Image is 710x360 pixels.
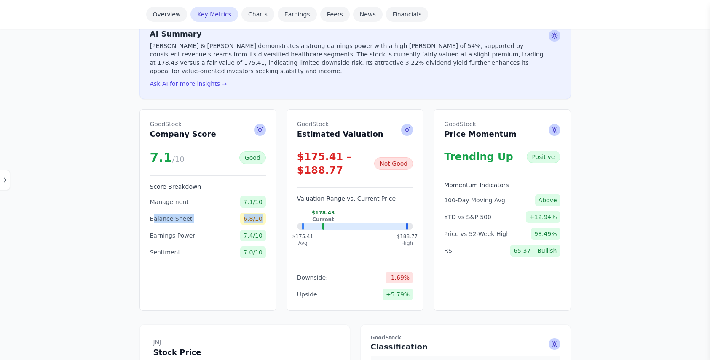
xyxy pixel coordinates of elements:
a: Earnings [278,7,317,22]
span: GoodStock [297,120,383,128]
a: News [353,7,383,22]
span: Ask AI [549,30,560,42]
span: 7.1/10 [240,196,266,208]
h2: Company Score [150,120,216,140]
span: Ask AI [401,124,413,136]
span: +5.79% [383,289,413,300]
h2: AI Summary [150,28,545,40]
button: Ask AI for more insights → [150,79,227,88]
span: YTD vs S&P 500 [444,213,491,221]
div: 7.1 [150,150,185,165]
h3: Valuation Range vs. Current Price [297,194,413,203]
div: High [397,240,418,246]
a: Key Metrics [190,7,238,22]
div: $175.41 [292,233,313,246]
h2: Estimated Valuation [297,120,383,140]
span: 7.4/10 [240,230,266,241]
div: Trending Up [444,150,513,164]
h2: Classification [371,335,428,353]
span: Upside: [297,290,319,299]
span: JNJ [153,338,253,347]
span: -1.69% [386,272,413,283]
div: Not Good [374,157,413,170]
div: $188.77 [397,233,418,246]
span: 98.49% [531,228,560,240]
div: Good [239,151,266,164]
span: Ask AI [549,338,560,350]
span: GoodStock [150,120,216,128]
span: 7.0/10 [240,246,266,258]
span: Ask AI [549,124,560,136]
a: Financials [386,7,429,22]
p: [PERSON_NAME] & [PERSON_NAME] demonstrates a strong earnings power with a high [PERSON_NAME] of 5... [150,42,545,75]
span: +12.94% [526,211,560,223]
a: Charts [241,7,274,22]
h3: Momentum Indicators [444,181,560,189]
span: Management [150,198,189,206]
span: Earnings Power [150,231,196,240]
span: GoodStock [444,120,517,128]
div: Current [312,216,335,223]
span: 65.37 – Bullish [510,245,560,257]
span: RSI [444,246,454,255]
span: Above [535,194,560,206]
span: /10 [172,155,185,164]
span: Balance Sheet [150,214,193,223]
span: 100-Day Moving Avg [444,196,505,204]
span: Downside: [297,273,328,282]
a: Overview [146,7,188,22]
div: $175.41 – $188.77 [297,150,374,177]
div: $178.43 [312,209,335,223]
span: GoodStock [371,335,428,341]
div: Avg [292,240,313,246]
h2: Price Momentum [444,120,517,140]
h2: Stock Price [153,338,253,358]
div: Positive [527,151,560,163]
span: Price vs 52-Week High [444,230,510,238]
h3: Score Breakdown [150,183,266,191]
span: 6.8/10 [240,213,266,225]
span: Ask AI [254,124,266,136]
span: Sentiment [150,248,180,257]
a: Peers [320,7,350,22]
